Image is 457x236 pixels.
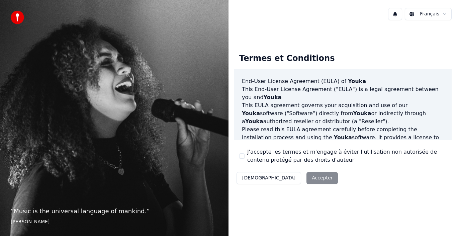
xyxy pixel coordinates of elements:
p: Please read this EULA agreement carefully before completing the installation process and using th... [242,126,444,158]
label: J'accepte les termes et m'engage à éviter l'utilisation non autorisée de contenu protégé par des ... [247,148,446,164]
button: [DEMOGRAPHIC_DATA] [237,172,301,184]
span: Youka [245,118,263,125]
h3: End-User License Agreement (EULA) of [242,77,444,85]
span: Youka [334,134,352,141]
p: This EULA agreement governs your acquisition and use of our software ("Software") directly from o... [242,101,444,126]
footer: [PERSON_NAME] [11,219,218,225]
span: Youka [264,94,282,100]
span: Youka [242,110,260,116]
img: youka [11,11,24,24]
div: Termes et Conditions [234,48,340,69]
span: Youka [348,78,366,84]
p: “ Music is the universal language of mankind. ” [11,207,218,216]
p: This End-User License Agreement ("EULA") is a legal agreement between you and [242,85,444,101]
span: Youka [353,110,371,116]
